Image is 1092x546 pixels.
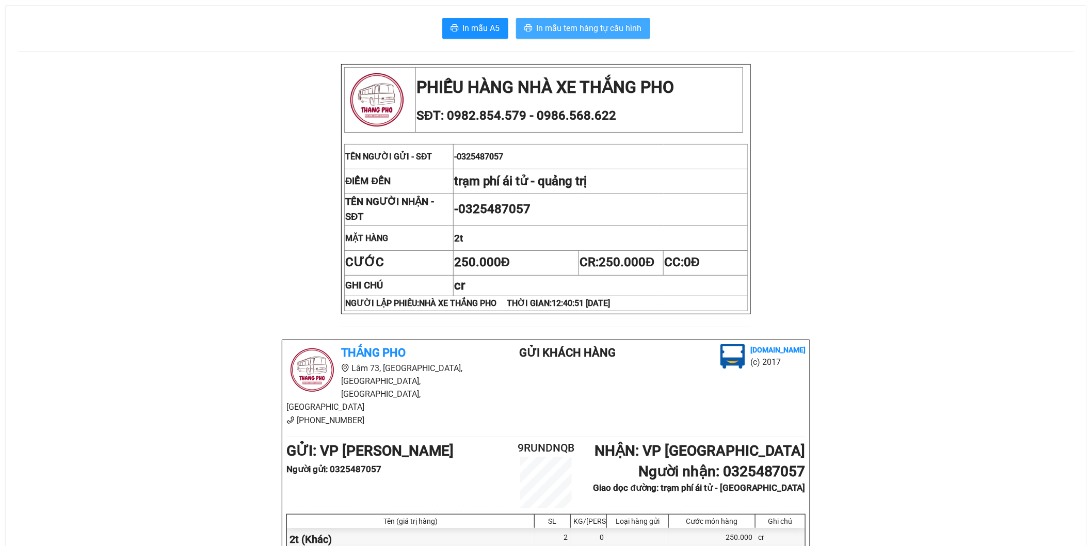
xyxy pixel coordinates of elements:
button: printerIn mẫu A5 [442,18,508,39]
div: Cước món hàng [671,517,752,525]
span: NHÀ XE THẮNG PHO THỜI GIAN: [419,298,610,308]
span: environment [341,364,349,372]
span: 0Đ [684,255,700,269]
span: 0325487057 [457,152,503,162]
h2: 9RUNDNQB [503,440,589,457]
div: Ghi chú [758,517,802,525]
div: KG/[PERSON_NAME] [573,517,604,525]
span: - [454,202,531,216]
div: Tên (giá trị hàng) [290,517,532,525]
span: trạm phí ái tử - quảng trị [454,174,587,188]
strong: MẶT HÀNG [345,233,388,243]
span: TÊN NGƯỜI GỬI - SĐT [345,152,432,162]
b: Giao dọc đường: trạm phí ái tử - [GEOGRAPHIC_DATA] [593,483,806,493]
span: 0325487057 [458,202,531,216]
b: Người gửi : 0325487057 [286,464,381,474]
span: 12:40:51 [DATE] [552,298,610,308]
strong: ĐIỂM ĐẾN [345,175,391,187]
b: [DOMAIN_NAME] [750,346,806,354]
span: 250.000Đ [454,255,510,269]
button: printerIn mẫu tem hàng tự cấu hình [516,18,650,39]
span: CC: [664,255,700,269]
b: Gửi khách hàng [520,346,616,359]
strong: PHIẾU HÀNG NHÀ XE THẮNG PHO [416,77,674,97]
span: printer [524,24,533,34]
b: NHẬN : VP [GEOGRAPHIC_DATA] [595,442,806,459]
span: 2t [454,233,463,244]
li: Lâm 73, [GEOGRAPHIC_DATA], [GEOGRAPHIC_DATA], [GEOGRAPHIC_DATA], [GEOGRAPHIC_DATA] [286,362,478,414]
b: Thắng Pho [341,346,406,359]
b: Người nhận : 0325487057 [638,463,806,480]
img: logo.jpg [720,344,745,369]
span: In mẫu tem hàng tự cấu hình [537,22,642,35]
span: - [454,152,503,162]
span: 250.000Đ [599,255,654,269]
li: [PHONE_NUMBER] [286,414,478,427]
strong: GHI CHÚ [345,280,383,291]
span: SĐT: 0982.854.579 - 0986.568.622 [416,108,616,123]
img: logo.jpg [286,344,338,396]
span: printer [451,24,459,34]
strong: NGƯỜI LẬP PHIẾU: [345,298,610,308]
li: (c) 2017 [750,356,806,368]
div: SL [537,517,568,525]
strong: TÊN NGƯỜI NHẬN - SĐT [345,196,434,222]
b: GỬI : VP [PERSON_NAME] [286,442,454,459]
div: Loại hàng gửi [609,517,666,525]
span: CR: [580,255,654,269]
span: cr [454,278,465,293]
img: logo [345,68,409,132]
span: phone [286,416,295,424]
strong: CƯỚC [345,255,384,269]
span: In mẫu A5 [463,22,500,35]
